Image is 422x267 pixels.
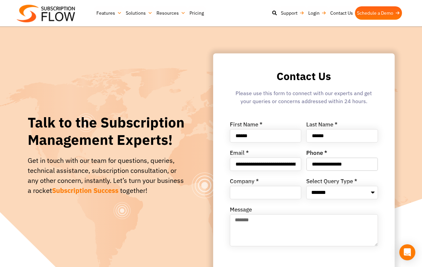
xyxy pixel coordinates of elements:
span: Subscription Success [52,186,118,195]
a: Support [279,6,306,20]
label: Last Name * [306,122,338,129]
div: Please use this form to connect with our experts and get your queries or concerns addressed withi... [230,89,378,108]
label: First Name * [230,122,263,129]
img: Subscriptionflow [17,5,75,22]
label: Message [230,207,252,214]
a: Features [94,6,124,20]
label: Email * [230,150,249,158]
a: Login [306,6,328,20]
a: Resources [154,6,187,20]
label: Company * [230,179,259,186]
div: Open Intercom Messenger [399,244,415,260]
a: Pricing [187,6,206,20]
a: Schedule a Demo [355,6,402,20]
label: Select Query Type * [306,179,357,186]
label: Phone * [306,150,327,158]
a: Contact Us [328,6,355,20]
div: Get in touch with our team for questions, queries, technical assistance, subscription consultatio... [28,156,188,196]
a: Solutions [124,6,154,20]
h2: Contact Us [230,70,378,82]
h1: Talk to the Subscription Management Experts! [28,114,188,149]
